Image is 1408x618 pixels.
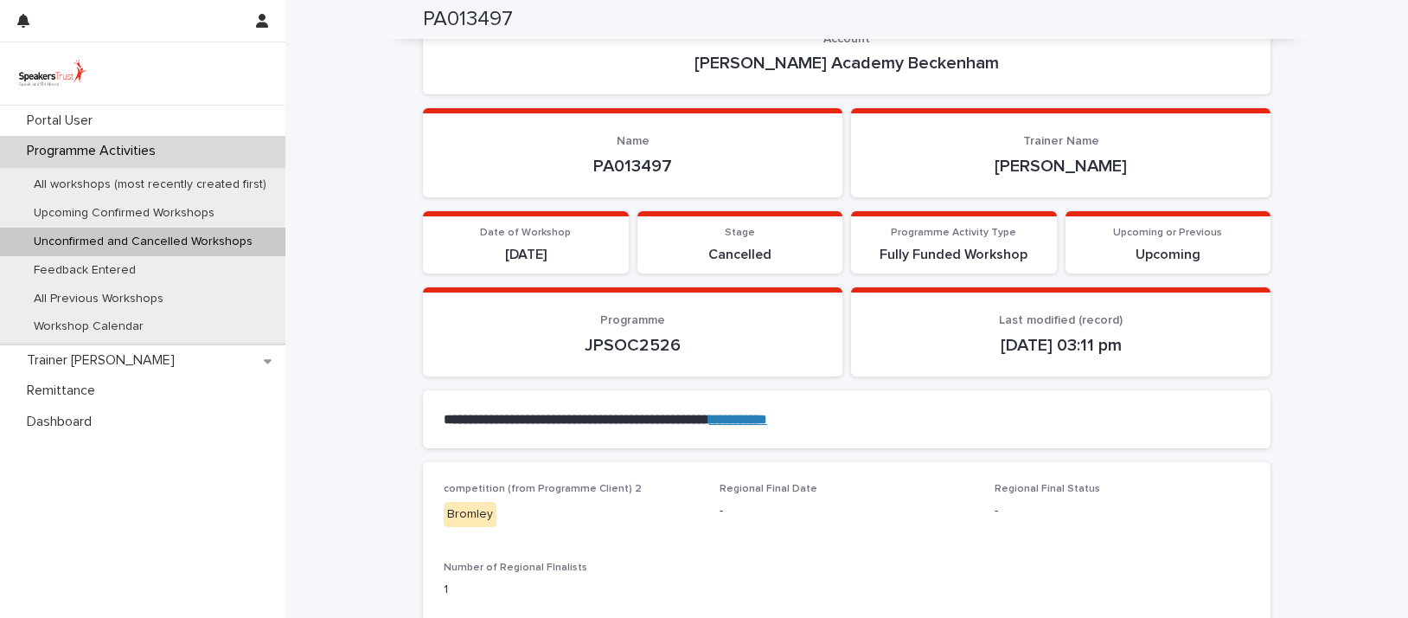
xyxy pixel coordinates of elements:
span: Programme [600,314,665,326]
p: PA013497 [444,156,822,177]
p: Upcoming [1076,247,1261,263]
span: Trainer Name [1023,135,1099,147]
p: Workshop Calendar [20,319,157,334]
div: Bromley [444,502,496,527]
p: - [720,502,975,520]
span: Account [823,33,870,45]
span: Number of Regional FInalists [444,563,587,573]
h2: PA013497 [423,7,513,32]
span: Regional Final Status [995,484,1100,494]
p: All workshops (most recently created first) [20,177,280,192]
p: JPSOC2526 [444,335,822,356]
p: [DATE] 03:11 pm [872,335,1250,356]
p: [PERSON_NAME] Academy Beckenham [444,53,1250,74]
p: [PERSON_NAME] [872,156,1250,177]
span: Last modified (record) [999,314,1123,326]
span: Upcoming or Previous [1113,228,1222,238]
p: Remittance [20,383,109,399]
p: 1 [444,581,1250,599]
p: Upcoming Confirmed Workshops [20,206,228,221]
span: Stage [725,228,755,238]
p: Trainer [PERSON_NAME] [20,352,189,369]
span: Regional Final Date [720,484,817,494]
p: [DATE] [433,247,618,263]
span: competition (from Programme Client) 2 [444,484,642,494]
p: - [995,502,1250,520]
p: Cancelled [648,247,833,263]
p: Fully Funded Workshop [861,247,1046,263]
p: Programme Activities [20,143,170,159]
p: All Previous Workshops [20,292,177,306]
span: Programme Activity Type [891,228,1016,238]
p: Unconfirmed and Cancelled Workshops [20,235,266,249]
span: Date of Workshop [480,228,571,238]
p: Dashboard [20,414,106,430]
p: Portal User [20,113,106,129]
span: Name [617,135,650,147]
p: Feedback Entered [20,263,150,278]
img: UVamC7uQTJC0k9vuxGLS [14,56,91,91]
